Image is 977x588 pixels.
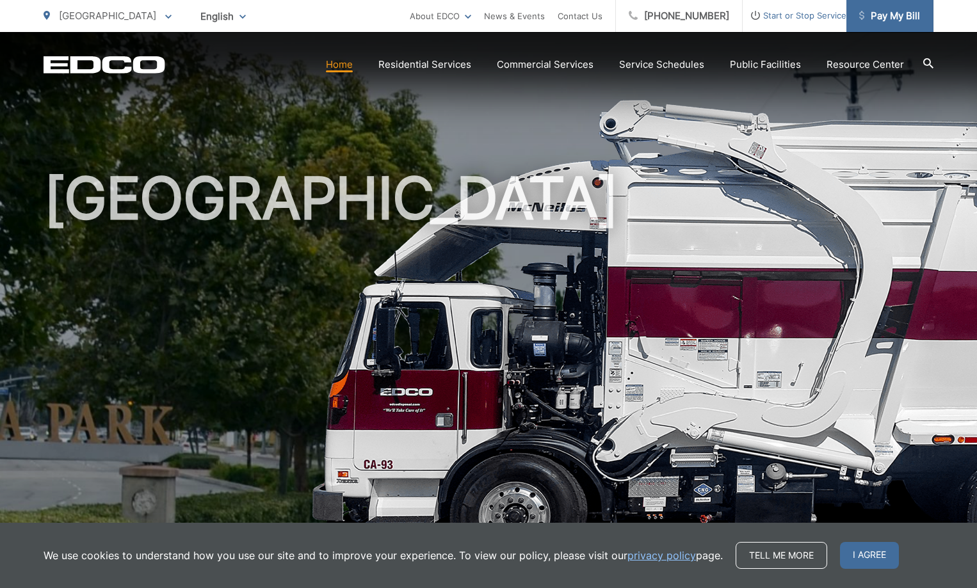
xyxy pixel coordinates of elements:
a: Home [326,57,353,72]
a: News & Events [484,8,545,24]
a: Residential Services [378,57,471,72]
a: Resource Center [827,57,904,72]
a: Contact Us [558,8,602,24]
a: EDCD logo. Return to the homepage. [44,56,165,74]
a: Commercial Services [497,57,593,72]
span: Pay My Bill [859,8,920,24]
span: English [191,5,255,28]
a: Tell me more [736,542,827,569]
p: We use cookies to understand how you use our site and to improve your experience. To view our pol... [44,548,723,563]
a: About EDCO [410,8,471,24]
span: [GEOGRAPHIC_DATA] [59,10,156,22]
a: Public Facilities [730,57,801,72]
a: privacy policy [627,548,696,563]
h1: [GEOGRAPHIC_DATA] [44,166,933,571]
span: I agree [840,542,899,569]
a: Service Schedules [619,57,704,72]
